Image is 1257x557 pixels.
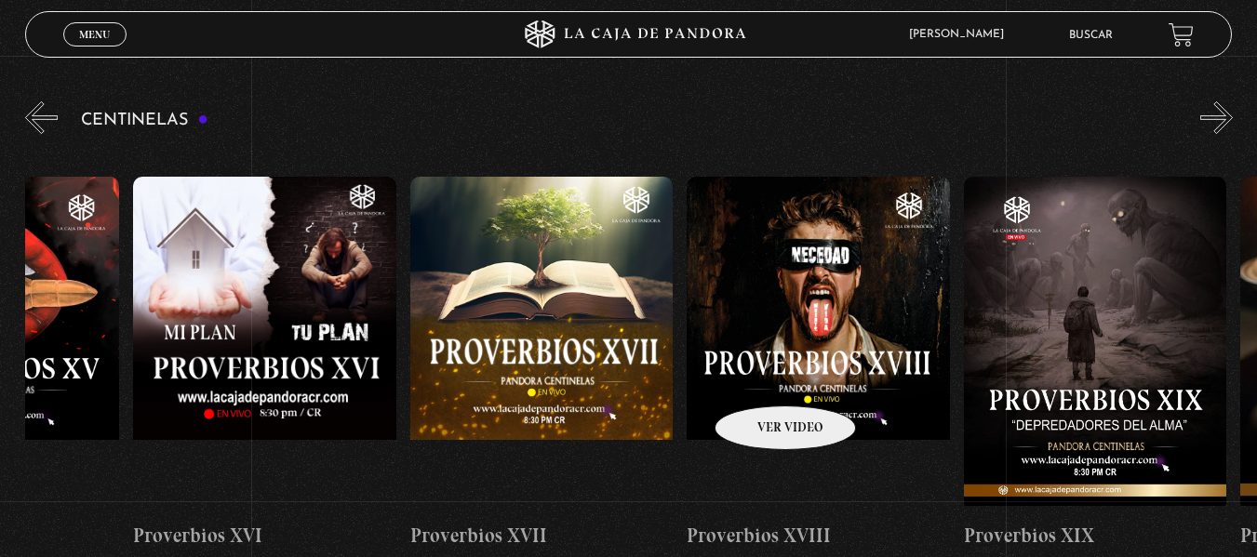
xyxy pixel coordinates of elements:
h4: Proverbios XVII [410,521,674,550]
h4: Proverbios XIX [964,521,1227,550]
h4: Proverbios XVI [133,521,396,550]
span: Cerrar [73,45,116,58]
a: Buscar [1069,30,1113,41]
a: View your shopping cart [1169,21,1194,46]
h3: Centinelas [81,112,208,129]
span: Menu [79,29,110,40]
button: Next [1200,101,1233,134]
button: Previous [25,101,58,134]
h4: Proverbios XVIII [687,521,950,550]
span: [PERSON_NAME] [900,29,1023,40]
